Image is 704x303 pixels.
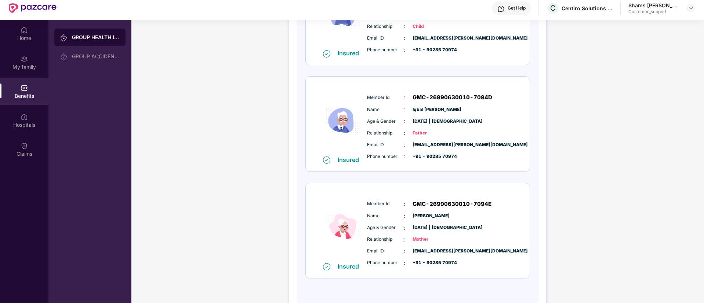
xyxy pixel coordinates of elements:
img: svg+xml;base64,PHN2ZyB3aWR0aD0iMjAiIGhlaWdodD0iMjAiIHZpZXdCb3g9IjAgMCAyMCAyMCIgZmlsbD0ibm9uZSIgeG... [21,55,28,63]
span: +91 - 90285 70974 [413,153,449,160]
span: Member Id [367,94,404,101]
img: svg+xml;base64,PHN2ZyB4bWxucz0iaHR0cDovL3d3dy53My5vcmcvMjAwMC9zdmciIHdpZHRoPSIxNiIgaGVpZ2h0PSIxNi... [323,50,330,58]
span: : [404,106,405,114]
img: svg+xml;base64,PHN2ZyB4bWxucz0iaHR0cDovL3d3dy53My5vcmcvMjAwMC9zdmciIHdpZHRoPSIxNiIgaGVpZ2h0PSIxNi... [323,156,330,164]
span: Relationship [367,23,404,30]
div: Insured [338,156,363,163]
span: : [404,129,405,137]
span: [DATE] | [DEMOGRAPHIC_DATA] [413,118,449,125]
img: svg+xml;base64,PHN2ZyB3aWR0aD0iMjAiIGhlaWdodD0iMjAiIHZpZXdCb3g9IjAgMCAyMCAyMCIgZmlsbD0ibm9uZSIgeG... [60,53,68,60]
span: [EMAIL_ADDRESS][PERSON_NAME][DOMAIN_NAME] [413,35,449,42]
span: Phone number [367,259,404,266]
span: [DATE] | [DEMOGRAPHIC_DATA] [413,224,449,231]
span: Relationship [367,236,404,243]
span: C [550,4,556,12]
span: : [404,22,405,30]
span: Mother [413,236,449,243]
img: svg+xml;base64,PHN2ZyBpZD0iRHJvcGRvd24tMzJ4MzIiIHhtbG5zPSJodHRwOi8vd3d3LnczLm9yZy8yMDAwL3N2ZyIgd2... [688,5,694,11]
span: Name [367,213,404,219]
span: : [404,93,405,101]
span: Phone number [367,153,404,160]
span: Relationship [367,130,404,137]
div: GROUP HEALTH INSURANCE [72,34,120,41]
span: Email ID [367,35,404,42]
span: : [404,46,405,54]
img: New Pazcare Logo [9,3,57,13]
span: GMC-26990630010-7094D [413,93,492,102]
div: Get Help [508,5,526,11]
span: +91 - 90285 70974 [413,259,449,266]
span: [EMAIL_ADDRESS][PERSON_NAME][DOMAIN_NAME] [413,141,449,148]
span: : [404,200,405,208]
img: svg+xml;base64,PHN2ZyB3aWR0aD0iMjAiIGhlaWdodD0iMjAiIHZpZXdCb3g9IjAgMCAyMCAyMCIgZmlsbD0ibm9uZSIgeG... [60,34,68,41]
img: icon [321,84,365,156]
img: svg+xml;base64,PHN2ZyBpZD0iQ2xhaW0iIHhtbG5zPSJodHRwOi8vd3d3LnczLm9yZy8yMDAwL3N2ZyIgd2lkdGg9IjIwIi... [21,142,28,149]
div: GROUP ACCIDENTAL INSURANCE [72,53,120,59]
span: : [404,141,405,149]
span: Age & Gender [367,224,404,231]
span: : [404,212,405,220]
span: : [404,236,405,244]
img: svg+xml;base64,PHN2ZyB4bWxucz0iaHR0cDovL3d3dy53My5vcmcvMjAwMC9zdmciIHdpZHRoPSIxNiIgaGVpZ2h0PSIxNi... [323,263,330,270]
span: Father [413,130,449,137]
img: icon [321,191,365,262]
span: : [404,259,405,267]
img: svg+xml;base64,PHN2ZyBpZD0iSG9tZSIgeG1sbnM9Imh0dHA6Ly93d3cudzMub3JnLzIwMDAvc3ZnIiB3aWR0aD0iMjAiIG... [21,26,28,34]
span: Iqbal [PERSON_NAME] [413,106,449,113]
img: svg+xml;base64,PHN2ZyBpZD0iSG9zcGl0YWxzIiB4bWxucz0iaHR0cDovL3d3dy53My5vcmcvMjAwMC9zdmciIHdpZHRoPS... [21,113,28,121]
span: : [404,152,405,160]
span: Email ID [367,248,404,255]
span: GMC-26990630010-7094E [413,200,491,208]
span: : [404,247,405,255]
span: Age & Gender [367,118,404,125]
div: Shams [PERSON_NAME] [PERSON_NAME] [628,2,680,9]
span: [PERSON_NAME] [413,213,449,219]
span: +91 - 90285 70974 [413,47,449,53]
div: Centiro Solutions Private Limited [562,5,613,12]
img: svg+xml;base64,PHN2ZyBpZD0iSGVscC0zMngzMiIgeG1sbnM9Imh0dHA6Ly93d3cudzMub3JnLzIwMDAvc3ZnIiB3aWR0aD... [497,5,505,12]
span: : [404,34,405,42]
span: : [404,224,405,232]
div: Customer_support [628,9,680,15]
span: Email ID [367,141,404,148]
span: [EMAIL_ADDRESS][PERSON_NAME][DOMAIN_NAME] [413,248,449,255]
span: Phone number [367,47,404,53]
div: Insured [338,263,363,270]
span: Member Id [367,200,404,207]
img: svg+xml;base64,PHN2ZyBpZD0iQmVuZWZpdHMiIHhtbG5zPSJodHRwOi8vd3d3LnczLm9yZy8yMDAwL3N2ZyIgd2lkdGg9Ij... [21,84,28,92]
div: Insured [338,49,363,57]
span: Child [413,23,449,30]
span: Name [367,106,404,113]
span: : [404,117,405,125]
